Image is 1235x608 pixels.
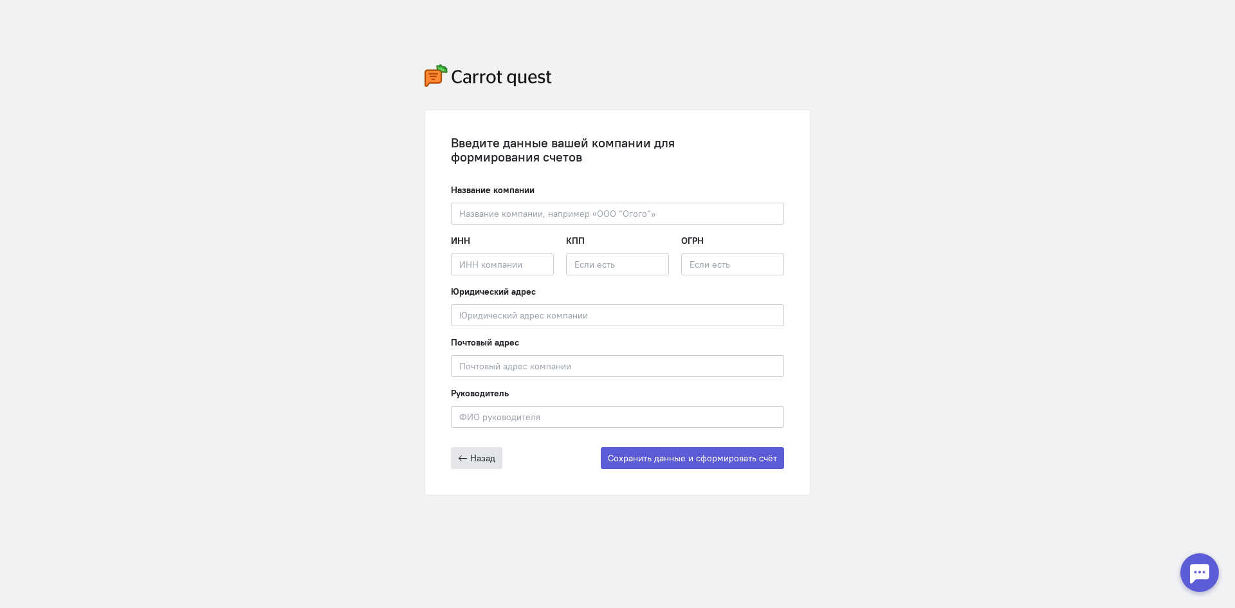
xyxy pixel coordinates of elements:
label: ОГРН [681,234,704,247]
span: Назад [470,452,495,464]
input: Если есть [566,253,669,275]
button: Сохранить данные и сформировать счёт [601,447,784,469]
label: Название компании [451,183,535,196]
label: Руководитель [451,387,509,400]
label: Юридический адрес [451,285,536,298]
div: Введите данные вашей компании для формирования счетов [451,136,784,164]
input: Если есть [681,253,784,275]
input: ИНН компании [451,253,554,275]
input: Название компании, например «ООО “Огого“» [451,203,784,225]
input: ФИО руководителя [451,406,784,428]
img: carrot-quest-logo.svg [425,64,552,87]
label: ИНН [451,234,470,247]
button: Назад [451,447,502,469]
label: КПП [566,234,585,247]
input: Юридический адрес компании [451,304,784,326]
input: Почтовый адрес компании [451,355,784,377]
label: Почтовый адрес [451,336,519,349]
